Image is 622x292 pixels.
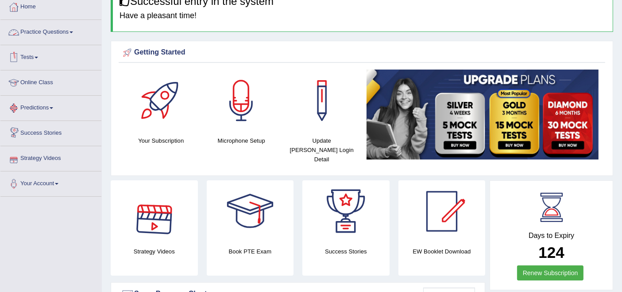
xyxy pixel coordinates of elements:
[0,45,101,67] a: Tests
[120,12,606,20] h4: Have a pleasant time!
[111,247,198,256] h4: Strategy Videos
[302,247,390,256] h4: Success Stories
[0,70,101,93] a: Online Class
[367,70,599,160] img: small5.jpg
[207,247,294,256] h4: Book PTE Exam
[517,265,584,280] a: Renew Subscription
[500,232,603,240] h4: Days to Expiry
[206,136,278,145] h4: Microphone Setup
[0,96,101,118] a: Predictions
[538,244,564,261] b: 124
[0,20,101,42] a: Practice Questions
[0,146,101,168] a: Strategy Videos
[121,46,603,59] div: Getting Started
[0,121,101,143] a: Success Stories
[0,171,101,194] a: Your Account
[398,247,486,256] h4: EW Booklet Download
[286,136,358,164] h4: Update [PERSON_NAME] Login Detail
[125,136,197,145] h4: Your Subscription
